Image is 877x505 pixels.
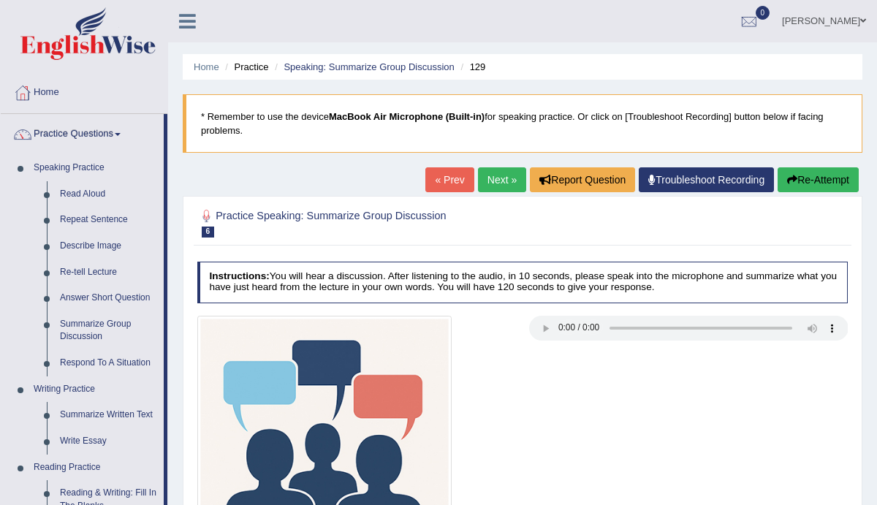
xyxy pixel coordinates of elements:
h2: Practice Speaking: Summarize Group Discussion [197,207,601,238]
li: 129 [457,60,485,74]
li: Practice [221,60,268,74]
a: Read Aloud [53,181,164,208]
a: Write Essay [53,428,164,455]
blockquote: * Remember to use the device for speaking practice. Or click on [Troubleshoot Recording] button b... [183,94,862,153]
span: 6 [202,227,215,238]
b: MacBook Air Microphone (Built-in) [329,111,485,122]
h4: You will hear a discussion. After listening to the audio, in 10 seconds, please speak into the mi... [197,262,848,303]
a: Respond To A Situation [53,350,164,376]
a: Next » [478,167,526,192]
a: Practice Questions [1,114,164,151]
a: Speaking: Summarize Group Discussion [284,61,454,72]
a: Summarize Group Discussion [53,311,164,350]
a: Describe Image [53,233,164,259]
span: 0 [756,6,770,20]
a: Answer Short Question [53,285,164,311]
a: Re-tell Lecture [53,259,164,286]
a: Home [194,61,219,72]
a: Repeat Sentence [53,207,164,233]
a: « Prev [425,167,474,192]
button: Report Question [530,167,635,192]
a: Summarize Written Text [53,402,164,428]
a: Speaking Practice [27,155,164,181]
button: Re-Attempt [778,167,859,192]
b: Instructions: [209,270,269,281]
a: Writing Practice [27,376,164,403]
a: Reading Practice [27,455,164,481]
a: Troubleshoot Recording [639,167,774,192]
a: Home [1,72,167,109]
